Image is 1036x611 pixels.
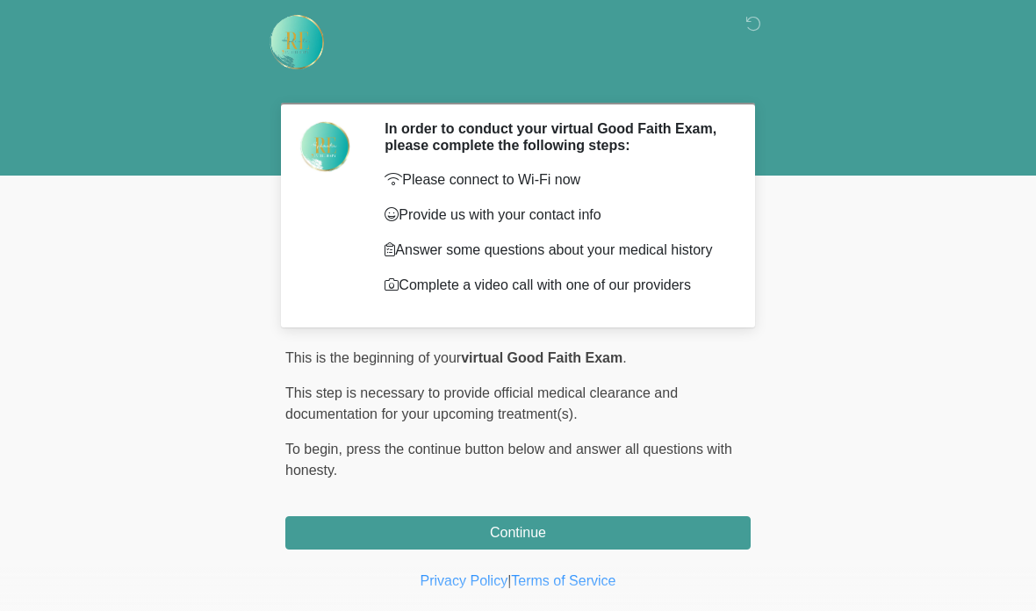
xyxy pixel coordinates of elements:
[285,442,732,478] span: press the continue button below and answer all questions with honesty.
[421,573,508,588] a: Privacy Policy
[507,573,511,588] a: |
[299,120,351,173] img: Agent Avatar
[385,205,724,226] p: Provide us with your contact info
[385,120,724,154] h2: In order to conduct your virtual Good Faith Exam, please complete the following steps:
[285,385,678,421] span: This step is necessary to provide official medical clearance and documentation for your upcoming ...
[385,240,724,261] p: Answer some questions about your medical history
[285,442,346,456] span: To begin,
[268,13,326,71] img: Rehydrate Aesthetics & Wellness Logo
[622,350,626,365] span: .
[461,350,622,365] strong: virtual Good Faith Exam
[511,573,615,588] a: Terms of Service
[285,350,461,365] span: This is the beginning of your
[385,169,724,190] p: Please connect to Wi-Fi now
[285,516,751,550] button: Continue
[385,275,724,296] p: Complete a video call with one of our providers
